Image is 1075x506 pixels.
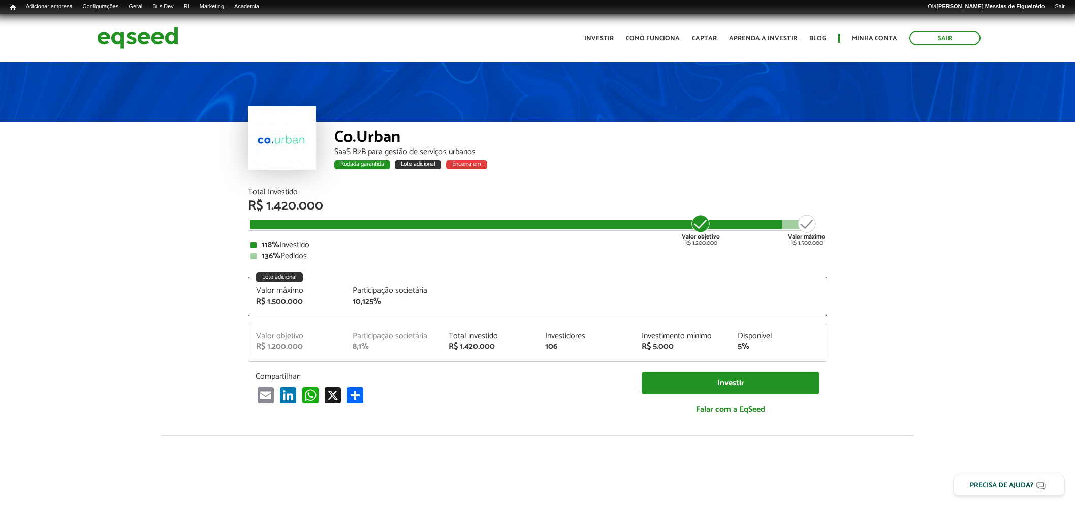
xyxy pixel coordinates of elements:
[248,188,827,196] div: Total Investido
[449,343,530,351] div: R$ 1.420.000
[300,386,321,403] a: WhatsApp
[852,35,897,42] a: Minha conta
[5,3,21,12] a: Início
[1050,3,1070,11] a: Sair
[788,214,825,246] div: R$ 1.500.000
[256,386,276,403] a: Email
[692,35,717,42] a: Captar
[256,372,626,381] p: Compartilhar:
[788,232,825,242] strong: Valor máximo
[545,343,626,351] div: 106
[179,3,195,11] a: RI
[353,332,434,340] div: Participação societária
[642,399,819,420] a: Falar com a EqSeed
[682,214,720,246] div: R$ 1.200.000
[250,241,825,249] div: Investido
[936,3,1045,9] strong: [PERSON_NAME] Messias de Figueirêdo
[256,343,337,351] div: R$ 1.200.000
[353,297,434,306] div: 10,125%
[909,31,981,45] a: Sair
[334,148,827,156] div: SaaS B2B para gestão de serviços urbanos
[345,386,365,403] a: Compartilhar
[229,3,264,11] a: Academia
[395,160,441,169] div: Lote adicional
[334,160,390,169] div: Rodada garantida
[729,35,797,42] a: Aprenda a investir
[353,287,434,295] div: Participação societária
[21,3,78,11] a: Adicionar empresa
[256,332,337,340] div: Valor objetivo
[642,343,723,351] div: R$ 5.000
[626,35,680,42] a: Como funciona
[278,386,298,403] a: LinkedIn
[256,287,337,295] div: Valor máximo
[449,332,530,340] div: Total investido
[256,272,303,282] div: Lote adicional
[248,199,827,213] div: R$ 1.420.000
[584,35,614,42] a: Investir
[147,3,179,11] a: Bus Dev
[738,332,819,340] div: Disponível
[97,24,178,51] img: EqSeed
[353,343,434,351] div: 8,1%
[323,386,343,403] a: X
[642,332,723,340] div: Investimento mínimo
[545,332,626,340] div: Investidores
[446,160,487,169] div: Encerra em
[195,3,229,11] a: Marketing
[334,129,827,148] div: Co.Urban
[642,372,819,395] a: Investir
[738,343,819,351] div: 5%
[123,3,147,11] a: Geral
[262,238,279,252] strong: 118%
[682,232,720,242] strong: Valor objetivo
[923,3,1050,11] a: Olá[PERSON_NAME] Messias de Figueirêdo
[78,3,124,11] a: Configurações
[809,35,826,42] a: Blog
[10,4,16,11] span: Início
[262,249,280,263] strong: 136%
[256,297,337,306] div: R$ 1.500.000
[250,252,825,260] div: Pedidos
